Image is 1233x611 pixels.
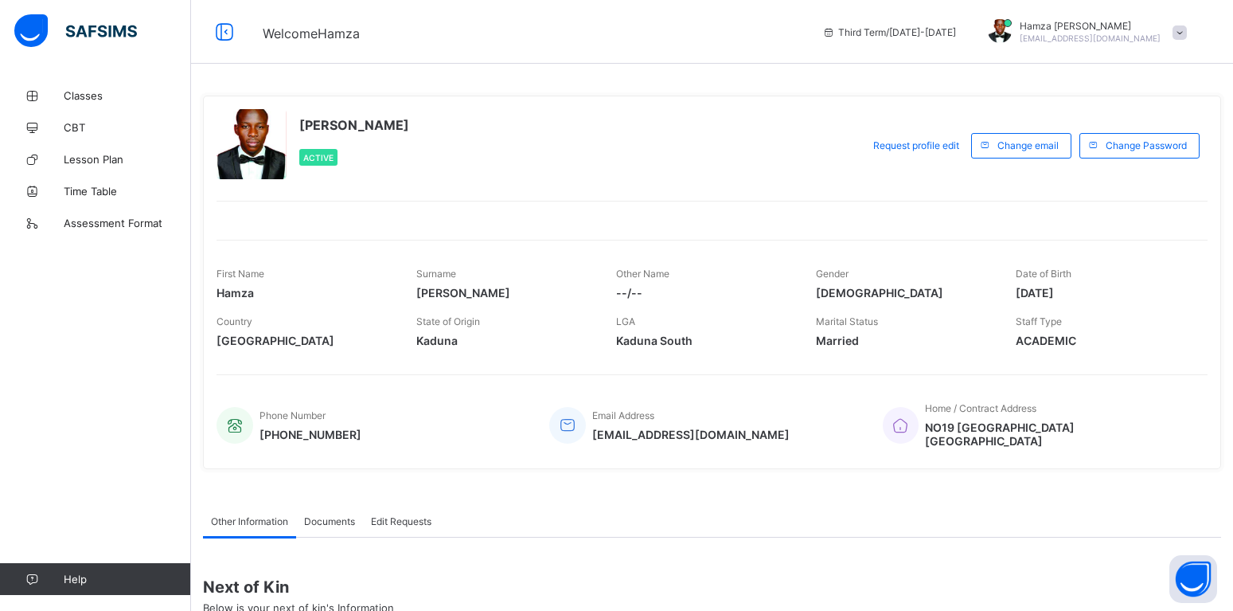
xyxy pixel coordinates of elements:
span: Welcome Hamza [263,25,360,41]
span: Edit Requests [371,515,431,527]
span: Kaduna [416,334,592,347]
span: Home / Contract Address [925,402,1036,414]
span: Other Information [211,515,288,527]
span: Active [303,153,334,163]
span: Time Table [64,185,191,198]
button: Open asap [1169,555,1217,603]
span: Change Password [1106,139,1187,151]
span: Classes [64,89,191,102]
span: Surname [416,268,456,280]
span: Lesson Plan [64,153,191,166]
span: NO19 [GEOGRAPHIC_DATA] [GEOGRAPHIC_DATA] [925,421,1192,448]
span: Kaduna South [616,334,792,347]
span: [EMAIL_ADDRESS][DOMAIN_NAME] [1020,33,1161,43]
span: Phone Number [259,409,326,421]
span: [DEMOGRAPHIC_DATA] [816,286,992,300]
span: [DATE] [1016,286,1192,300]
span: Other Name [616,268,669,280]
span: Next of Kin [203,578,1221,597]
span: Email Address [592,409,654,421]
span: Help [64,573,190,586]
span: Marital Status [816,315,878,327]
span: Hamza [217,286,392,300]
span: Hamza [PERSON_NAME] [1020,20,1161,32]
div: HamzaUmar [972,19,1195,45]
span: First Name [217,268,264,280]
span: [PERSON_NAME] [299,117,409,133]
img: safsims [14,14,137,48]
span: [EMAIL_ADDRESS][DOMAIN_NAME] [592,428,790,441]
span: State of Origin [416,315,480,327]
span: Date of Birth [1016,268,1071,280]
span: Request profile edit [873,139,959,151]
span: ACADEMIC [1016,334,1192,347]
span: CBT [64,121,191,134]
span: Documents [304,515,355,527]
span: [PERSON_NAME] [416,286,592,300]
span: session/term information [822,26,956,38]
span: Country [217,315,252,327]
span: Gender [816,268,849,280]
span: Staff Type [1016,315,1062,327]
span: --/-- [616,286,792,300]
span: Assessment Format [64,217,191,229]
span: [GEOGRAPHIC_DATA] [217,334,392,347]
span: LGA [616,315,635,327]
span: Change email [997,139,1059,151]
span: Married [816,334,992,347]
span: [PHONE_NUMBER] [259,428,361,441]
